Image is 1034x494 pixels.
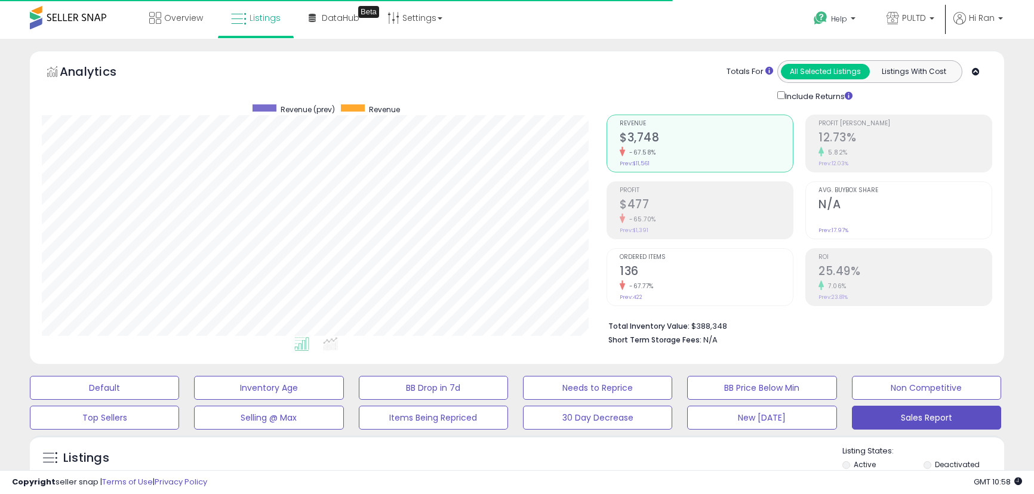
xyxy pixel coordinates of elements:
[953,12,1003,39] a: Hi Ran
[854,459,876,470] label: Active
[818,254,992,261] span: ROI
[194,376,343,400] button: Inventory Age
[102,476,153,487] a: Terms of Use
[523,376,672,400] button: Needs to Reprice
[608,318,983,332] li: $388,348
[625,282,654,291] small: -67.77%
[12,477,207,488] div: seller snap | |
[831,14,847,24] span: Help
[620,187,793,194] span: Profit
[852,406,1001,430] button: Sales Report
[818,294,848,301] small: Prev: 23.81%
[804,2,867,39] a: Help
[620,227,648,234] small: Prev: $1,391
[250,12,281,24] span: Listings
[60,63,140,83] h5: Analytics
[902,12,926,24] span: PULTD
[194,406,343,430] button: Selling @ Max
[30,406,179,430] button: Top Sellers
[155,476,207,487] a: Privacy Policy
[935,459,980,470] label: Deactivated
[974,476,1022,487] span: 2025-09-8 10:58 GMT
[12,476,56,487] strong: Copyright
[281,104,335,115] span: Revenue (prev)
[818,160,848,167] small: Prev: 12.03%
[703,334,718,345] span: N/A
[818,131,992,147] h2: 12.73%
[818,121,992,127] span: Profit [PERSON_NAME]
[620,197,793,214] h2: $477
[869,64,958,79] button: Listings With Cost
[30,376,179,400] button: Default
[824,148,848,157] small: 5.82%
[359,376,508,400] button: BB Drop in 7d
[818,227,848,234] small: Prev: 17.97%
[164,12,203,24] span: Overview
[625,148,656,157] small: -67.58%
[687,376,836,400] button: BB Price Below Min
[969,12,995,24] span: Hi Ran
[620,121,793,127] span: Revenue
[523,406,672,430] button: 30 Day Decrease
[620,160,650,167] small: Prev: $11,561
[322,12,359,24] span: DataHub
[768,89,867,103] div: Include Returns
[63,450,109,467] h5: Listings
[620,131,793,147] h2: $3,748
[852,376,1001,400] button: Non Competitive
[359,406,508,430] button: Items Being Repriced
[608,321,690,331] b: Total Inventory Value:
[818,187,992,194] span: Avg. Buybox Share
[818,197,992,214] h2: N/A
[818,264,992,280] h2: 25.49%
[824,282,847,291] small: 7.06%
[620,254,793,261] span: Ordered Items
[687,406,836,430] button: New [DATE]
[608,335,701,345] b: Short Term Storage Fees:
[358,6,379,18] div: Tooltip anchor
[842,446,1004,457] p: Listing States:
[620,264,793,280] h2: 136
[781,64,870,79] button: All Selected Listings
[620,294,642,301] small: Prev: 422
[369,104,400,115] span: Revenue
[625,215,656,224] small: -65.70%
[727,66,773,78] div: Totals For
[813,11,828,26] i: Get Help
